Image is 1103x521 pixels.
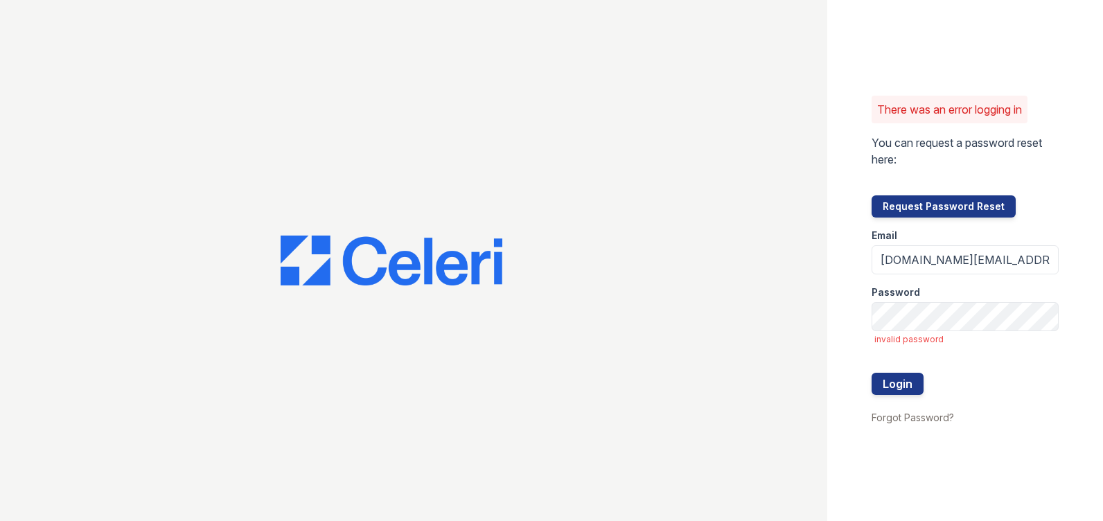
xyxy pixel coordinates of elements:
img: CE_Logo_Blue-a8612792a0a2168367f1c8372b55b34899dd931a85d93a1a3d3e32e68fde9ad4.png [281,236,502,285]
p: You can request a password reset here: [872,134,1059,168]
a: Forgot Password? [872,412,954,423]
span: invalid password [874,334,1059,345]
label: Email [872,229,897,242]
p: There was an error logging in [877,101,1022,118]
button: Request Password Reset [872,195,1016,218]
label: Password [872,285,920,299]
button: Login [872,373,924,395]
